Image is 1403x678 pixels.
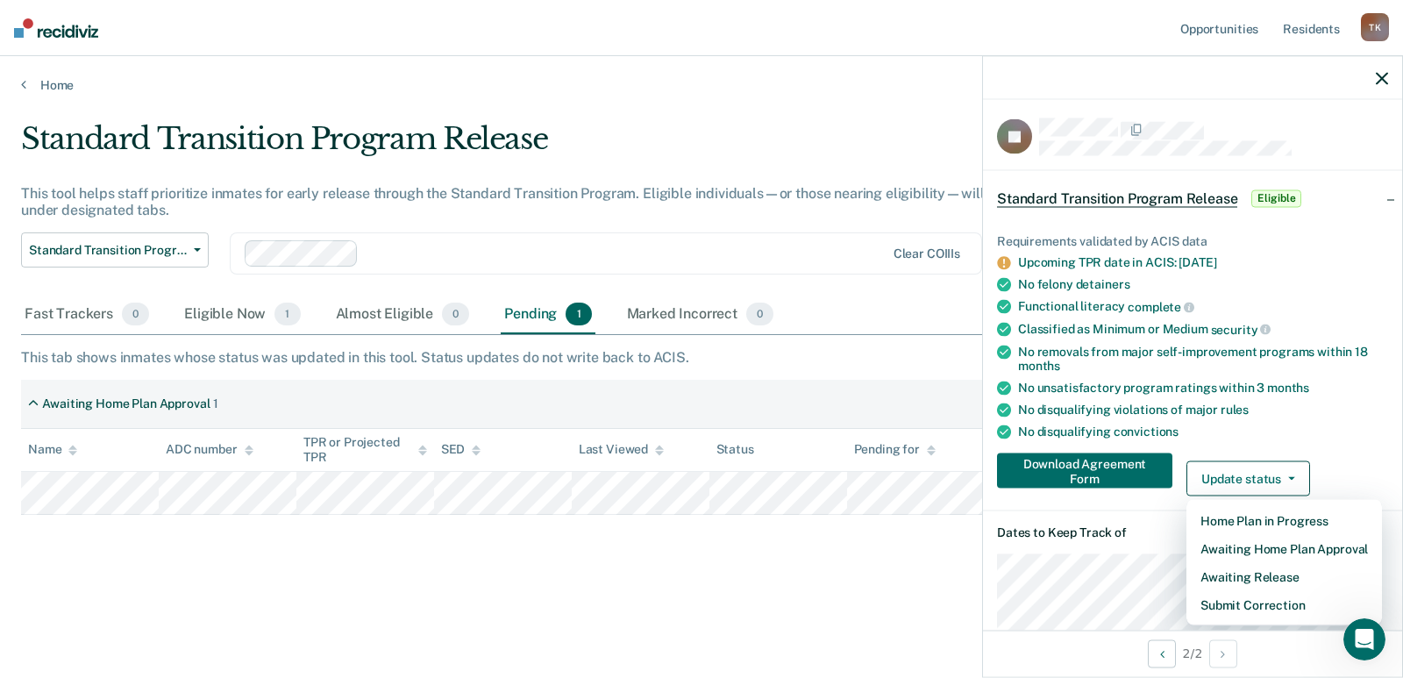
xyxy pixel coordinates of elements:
[1221,403,1249,417] span: rules
[1018,403,1388,418] div: No disqualifying violations of major
[983,170,1402,226] div: Standard Transition Program ReleaseEligible
[1018,381,1388,396] div: No unsatisfactory program ratings within 3
[1251,189,1301,207] span: Eligible
[1186,461,1310,496] button: Update status
[21,296,153,334] div: Fast Trackers
[122,303,149,325] span: 0
[579,442,664,457] div: Last Viewed
[42,396,210,411] div: Awaiting Home Plan Approval
[1361,13,1389,41] div: T K
[1018,277,1388,292] div: No felony
[997,453,1172,489] button: Download Agreement Form
[1148,639,1176,667] button: Previous Opportunity
[1018,425,1388,439] div: No disqualifying
[1186,563,1382,591] button: Awaiting Release
[997,525,1388,540] dt: Dates to Keep Track of
[21,121,1073,171] div: Standard Transition Program Release
[997,189,1237,207] span: Standard Transition Program Release
[303,435,427,465] div: TPR or Projected TPR
[501,296,595,334] div: Pending
[1267,381,1309,395] span: months
[1209,639,1237,667] button: Next Opportunity
[894,246,960,261] div: Clear COIIIs
[29,243,187,258] span: Standard Transition Program Release
[1018,255,1388,270] div: Upcoming TPR date in ACIS: [DATE]
[1114,425,1179,439] span: convictions
[21,77,1382,93] a: Home
[274,303,300,325] span: 1
[441,442,481,457] div: SED
[623,296,778,334] div: Marked Incorrect
[1018,359,1060,373] span: months
[746,303,773,325] span: 0
[181,296,303,334] div: Eligible Now
[1211,322,1271,336] span: security
[566,303,591,325] span: 1
[213,396,218,411] div: 1
[1128,300,1194,314] span: complete
[442,303,469,325] span: 0
[1018,322,1388,338] div: Classified as Minimum or Medium
[21,349,1382,366] div: This tab shows inmates whose status was updated in this tool. Status updates do not write back to...
[28,442,77,457] div: Name
[1076,277,1130,291] span: detainers
[1186,507,1382,535] button: Home Plan in Progress
[854,442,936,457] div: Pending for
[21,185,1073,218] div: This tool helps staff prioritize inmates for early release through the Standard Transition Progra...
[1018,299,1388,315] div: Functional literacy
[716,442,754,457] div: Status
[997,453,1179,489] a: Navigate to form link
[1343,618,1385,660] iframe: Intercom live chat
[1186,535,1382,563] button: Awaiting Home Plan Approval
[166,442,253,457] div: ADC number
[1018,344,1388,374] div: No removals from major self-improvement programs within 18
[1186,591,1382,619] button: Submit Correction
[14,18,98,38] img: Recidiviz
[983,630,1402,676] div: 2 / 2
[997,233,1388,248] div: Requirements validated by ACIS data
[332,296,474,334] div: Almost Eligible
